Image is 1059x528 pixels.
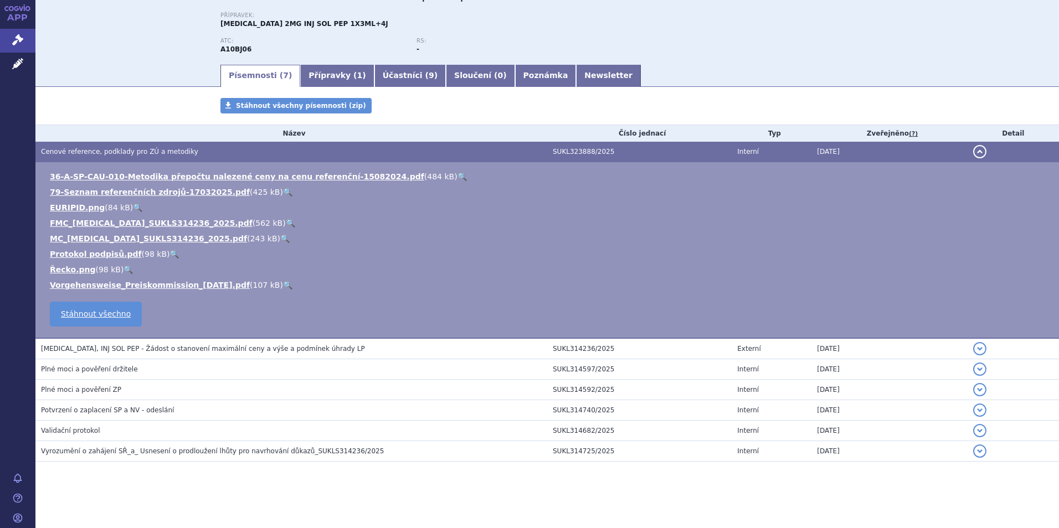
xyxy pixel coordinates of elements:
[220,12,613,19] p: Přípravek:
[220,98,372,113] a: Stáhnout všechny písemnosti (zip)
[973,342,986,355] button: detail
[811,380,967,400] td: [DATE]
[50,218,1048,229] li: ( )
[973,383,986,396] button: detail
[220,38,405,44] p: ATC:
[50,265,95,274] a: Řecko.png
[253,281,280,289] span: 107 kB
[145,250,167,258] span: 98 kB
[429,71,434,80] span: 9
[973,363,986,376] button: detail
[973,145,986,158] button: detail
[50,279,1048,291] li: ( )
[737,406,759,414] span: Interní
[811,441,967,462] td: [DATE]
[41,365,138,373] span: Plné moci a pověření držitele
[50,203,105,212] a: EURIPID.png
[811,338,967,359] td: [DATE]
[41,345,365,353] span: OZEMPIC, INJ SOL PEP - Žádost o stanovení maximální ceny a výše a podmínek úhrady LP
[220,20,388,28] span: [MEDICAL_DATA] 2MG INJ SOL PEP 1X3ML+4J
[50,202,1048,213] li: ( )
[50,249,1048,260] li: ( )
[457,172,467,181] a: 🔍
[124,265,133,274] a: 🔍
[547,380,732,400] td: SUKL314592/2025
[300,65,374,87] a: Přípravky (1)
[737,365,759,373] span: Interní
[220,45,251,53] strong: SEMAGLUTID
[50,264,1048,275] li: ( )
[909,130,918,138] abbr: (?)
[50,250,142,258] a: Protokol podpisů.pdf
[250,234,277,243] span: 243 kB
[576,65,641,87] a: Newsletter
[973,424,986,437] button: detail
[968,125,1059,142] th: Detail
[286,219,295,227] a: 🔍
[515,65,577,87] a: Poznámka
[973,403,986,417] button: detail
[50,172,424,181] a: 36-A-SP-CAU-010-Metodika přepočtu nalezené ceny na cenu referenční-15082024.pdf
[737,148,759,156] span: Interní
[280,234,290,243] a: 🔍
[547,359,732,380] td: SUKL314597/2025
[446,65,515,87] a: Sloučení (0)
[811,421,967,441] td: [DATE]
[41,447,384,455] span: Vyrozumění o zahájení SŘ_a_ Usnesení o prodloužení lhůty pro navrhování důkazů_SUKLS314236/2025
[811,359,967,380] td: [DATE]
[41,406,174,414] span: Potvrzení o zaplacení SP a NV - odeslání
[35,125,547,142] th: Název
[50,302,142,327] a: Stáhnout všechno
[737,345,760,353] span: Externí
[547,125,732,142] th: Číslo jednací
[283,281,292,289] a: 🔍
[50,219,253,227] a: FMC_[MEDICAL_DATA]_SUKLS314236_2025.pdf
[357,71,363,80] span: 1
[547,142,732,162] td: SUKL323888/2025
[253,188,280,196] span: 425 kB
[811,125,967,142] th: Zveřejněno
[255,219,282,227] span: 562 kB
[732,125,811,142] th: Typ
[547,400,732,421] td: SUKL314740/2025
[50,188,250,196] a: 79-Seznam referenčních zdrojů-17032025.pdf
[99,265,121,274] span: 98 kB
[169,250,179,258] a: 🔍
[236,102,366,110] span: Stáhnout všechny písemnosti (zip)
[41,427,100,434] span: Validační protokol
[374,65,446,87] a: Účastníci (9)
[547,441,732,462] td: SUKL314725/2025
[737,386,759,394] span: Interní
[811,400,967,421] td: [DATE]
[737,427,759,434] span: Interní
[417,45,419,53] strong: -
[50,234,247,243] a: MC_[MEDICAL_DATA]_SUKLS314236_2025.pdf
[50,233,1048,244] li: ( )
[547,421,732,441] td: SUKL314682/2025
[973,444,986,458] button: detail
[283,188,292,196] a: 🔍
[50,281,250,289] a: Vorgehensweise_Preiskommission_[DATE].pdf
[220,65,300,87] a: Písemnosti (7)
[427,172,454,181] span: 484 kB
[417,38,602,44] p: RS:
[50,187,1048,198] li: ( )
[811,142,967,162] td: [DATE]
[50,171,1048,182] li: ( )
[547,338,732,359] td: SUKL314236/2025
[108,203,130,212] span: 84 kB
[497,71,503,80] span: 0
[41,148,198,156] span: Cenové reference, podklady pro ZÚ a metodiky
[133,203,142,212] a: 🔍
[737,447,759,455] span: Interní
[41,386,121,394] span: Plné moci a pověření ZP
[283,71,289,80] span: 7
